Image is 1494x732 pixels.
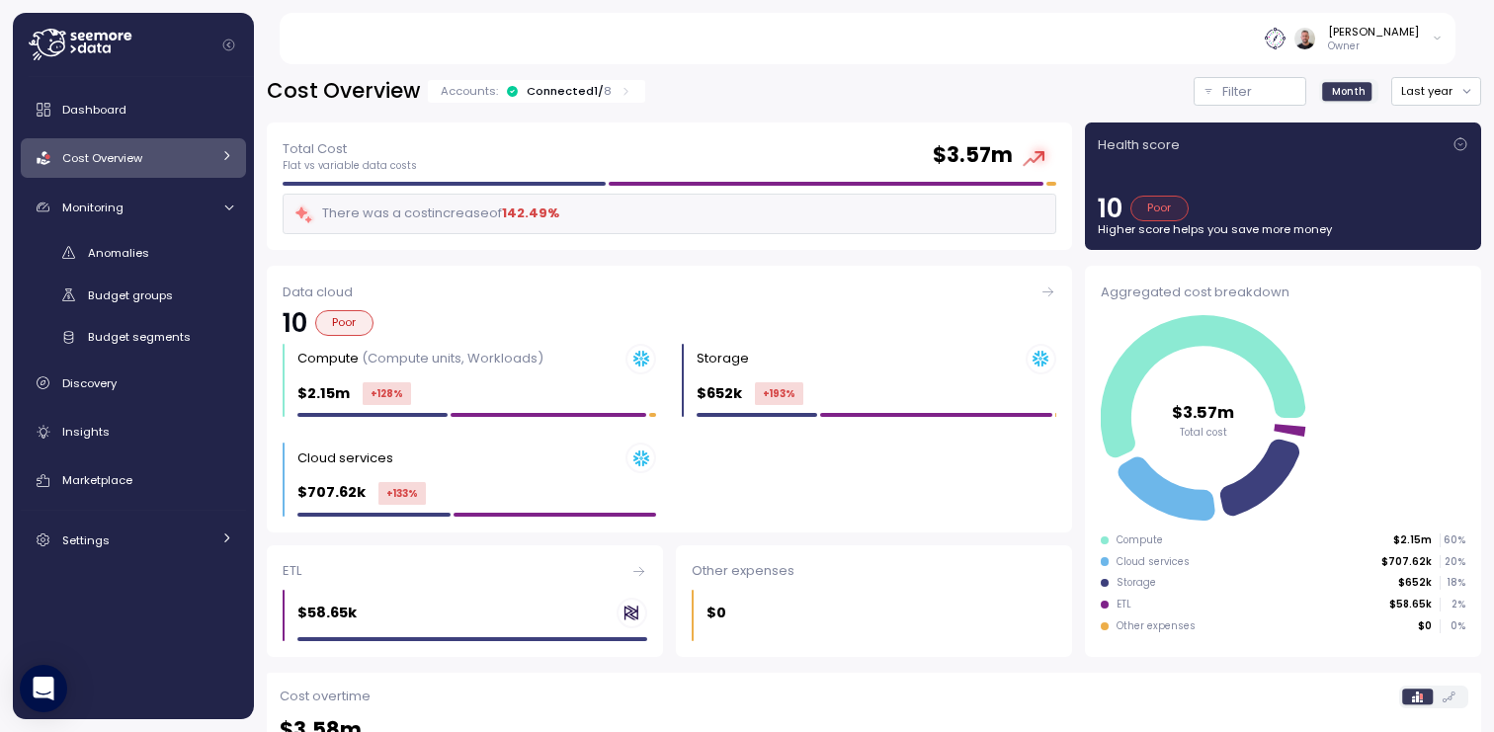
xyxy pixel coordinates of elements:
[283,310,307,336] p: 10
[21,461,246,501] a: Marketplace
[1441,555,1464,569] p: 20 %
[706,602,726,624] p: $0
[21,412,246,451] a: Insights
[933,141,1013,170] h2: $ 3.57m
[692,561,1056,581] div: Other expenses
[297,382,350,405] p: $2.15m
[297,349,543,368] div: Compute
[697,382,742,405] p: $652k
[1294,28,1315,48] img: ACg8ocLvvornSZte8hykj4Ql_Uo4KADYwCbdhP6l2wzgeKKnI41QWxw=s96-c
[1328,40,1419,53] p: Owner
[88,329,191,345] span: Budget segments
[1180,425,1227,438] tspan: Total cost
[21,364,246,403] a: Discovery
[1117,576,1156,590] div: Storage
[21,279,246,311] a: Budget groups
[297,448,393,468] div: Cloud services
[88,245,149,261] span: Anomalies
[62,472,132,488] span: Marketplace
[62,150,142,166] span: Cost Overview
[1117,598,1131,611] div: ETL
[1222,82,1252,102] p: Filter
[1098,196,1122,221] p: 10
[21,321,246,354] a: Budget segments
[1265,28,1286,48] img: 6791f8edfa6a2c9608b219b1.PNG
[1391,77,1481,106] button: Last year
[21,188,246,227] a: Monitoring
[1418,619,1432,633] p: $0
[363,382,411,405] div: +128 %
[21,521,246,560] a: Settings
[1172,400,1234,423] tspan: $3.57m
[1389,598,1432,611] p: $58.65k
[1381,555,1432,569] p: $707.62k
[1441,533,1464,547] p: 60 %
[755,382,803,405] div: +193 %
[1117,619,1196,633] div: Other expenses
[1328,24,1419,40] div: [PERSON_NAME]
[1098,135,1180,155] p: Health score
[297,481,366,504] p: $707.62k
[428,80,645,103] div: Accounts:Connected1/8
[697,349,749,368] div: Storage
[1441,619,1464,633] p: 0 %
[62,424,110,440] span: Insights
[1398,576,1432,590] p: $652k
[283,139,417,159] p: Total Cost
[1117,555,1190,569] div: Cloud services
[21,138,246,178] a: Cost Overview
[62,200,124,215] span: Monitoring
[1194,77,1306,106] button: Filter
[293,203,559,225] div: There was a cost increase of
[62,102,126,118] span: Dashboard
[297,602,357,624] p: $58.65k
[20,665,67,712] div: Open Intercom Messenger
[267,77,420,106] h2: Cost Overview
[502,203,559,223] div: 142.49 %
[378,482,426,505] div: +133 %
[315,310,373,336] div: Poor
[283,159,417,173] p: Flat vs variable data costs
[1098,221,1468,237] p: Higher score helps you save more money
[604,83,612,99] p: 8
[1441,598,1464,611] p: 2 %
[527,83,612,99] div: Connected 1 /
[21,90,246,129] a: Dashboard
[1332,84,1366,99] span: Month
[62,532,110,548] span: Settings
[216,38,241,52] button: Collapse navigation
[280,687,371,706] p: Cost overtime
[21,236,246,269] a: Anomalies
[283,561,647,581] div: ETL
[441,83,498,99] p: Accounts:
[267,545,663,657] a: ETL$58.65k
[1130,196,1189,221] div: Poor
[362,349,543,367] p: (Compute units, Workloads)
[88,287,173,303] span: Budget groups
[1117,533,1163,547] div: Compute
[267,266,1072,532] a: Data cloud10PoorCompute (Compute units, Workloads)$2.15m+128%Storage $652k+193%Cloud services $70...
[62,375,117,391] span: Discovery
[1393,533,1432,547] p: $2.15m
[283,283,1056,302] div: Data cloud
[1101,283,1465,302] div: Aggregated cost breakdown
[1441,576,1464,590] p: 18 %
